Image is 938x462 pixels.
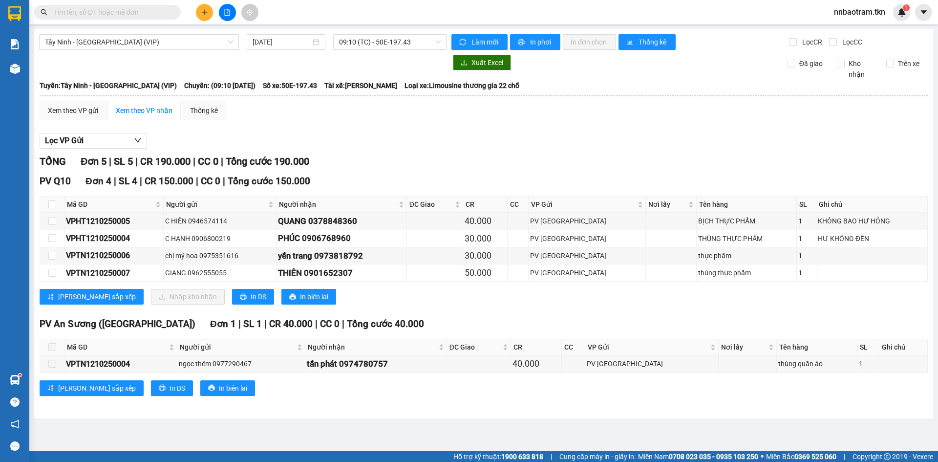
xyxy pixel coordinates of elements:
[551,451,552,462] span: |
[669,453,758,461] strong: 0708 023 035 - 0935 103 250
[253,37,311,47] input: 12/10/2025
[66,232,162,244] div: VPHT1210250004
[347,318,424,330] span: Tổng cước 40.000
[766,451,836,462] span: Miền Bắc
[45,134,84,147] span: Lọc VP Gửi
[179,358,303,369] div: ngọc thêm 0977290467
[109,155,111,167] span: |
[510,34,560,50] button: printerIn phơi
[585,355,719,373] td: PV Tây Ninh
[241,4,258,21] button: aim
[114,176,116,187] span: |
[826,6,893,18] span: nnbaotram.tkn
[66,358,175,370] div: VPTN1210250004
[240,293,247,301] span: printer
[232,289,274,305] button: printerIn DS
[761,455,764,459] span: ⚪️
[857,339,879,355] th: SL
[10,64,20,74] img: warehouse-icon
[587,358,717,369] div: PV [GEOGRAPHIC_DATA]
[315,318,318,330] span: |
[453,451,543,462] span: Hỗ trợ kỹ thuật:
[845,58,879,80] span: Kho nhận
[529,247,646,264] td: PV Tây Ninh
[465,214,506,228] div: 40.000
[40,155,66,167] span: TỔNG
[698,216,795,226] div: BỊCH THỰC PHẨM
[140,176,142,187] span: |
[85,176,111,187] span: Đơn 4
[210,318,236,330] span: Đơn 1
[278,266,405,280] div: THIÊN 0901652307
[196,4,213,21] button: plus
[638,451,758,462] span: Miền Nam
[263,80,317,91] span: Số xe: 50E-197.43
[145,176,193,187] span: CR 150.000
[243,318,262,330] span: SL 1
[342,318,344,330] span: |
[40,380,144,396] button: sort-ascending[PERSON_NAME] sắp xếp
[501,453,543,461] strong: 1900 633 818
[140,155,191,167] span: CR 190.000
[223,176,225,187] span: |
[116,105,172,116] div: Xem theo VP nhận
[798,216,814,226] div: 1
[459,39,468,46] span: sync
[135,155,138,167] span: |
[279,199,396,210] span: Người nhận
[48,105,98,116] div: Xem theo VP gửi
[897,8,906,17] img: icon-new-feature
[697,197,797,213] th: Tên hàng
[777,339,857,355] th: Tên hàng
[798,37,824,47] span: Lọc CR
[530,250,644,261] div: PV [GEOGRAPHIC_DATA]
[165,267,275,278] div: GIANG 0962555055
[530,267,644,278] div: PV [GEOGRAPHIC_DATA]
[64,264,164,282] td: VPTN1210250007
[278,215,405,228] div: QUANG 0378848360
[40,289,144,305] button: sort-ascending[PERSON_NAME] sắp xếp
[40,133,147,149] button: Lọc VP Gửi
[64,230,164,247] td: VPHT1210250004
[465,266,506,280] div: 50.000
[798,233,814,244] div: 1
[512,357,560,371] div: 40.000
[798,250,814,261] div: 1
[698,250,795,261] div: thực phẩm
[67,199,153,210] span: Mã GD
[201,9,208,16] span: plus
[278,249,405,263] div: yến trang 0973818792
[200,380,255,396] button: printerIn biên lai
[409,199,453,210] span: ĐC Giao
[816,197,928,213] th: Ghi chú
[461,59,468,67] span: download
[184,80,256,91] span: Chuyến: (09:10 [DATE])
[47,293,54,301] span: sort-ascending
[463,197,508,213] th: CR
[879,339,928,355] th: Ghi chú
[531,199,636,210] span: VP Gửi
[844,451,845,462] span: |
[795,58,827,69] span: Đã giao
[530,216,644,226] div: PV [GEOGRAPHIC_DATA]
[40,176,71,187] span: PV Q10
[915,4,932,21] button: caret-down
[818,216,926,226] div: KHÔNG BAO HƯ HỎNG
[529,213,646,230] td: PV Hòa Thành
[648,199,687,210] span: Nơi lấy
[588,342,708,352] span: VP Gửi
[10,419,20,429] span: notification
[563,34,616,50] button: In đơn chọn
[246,9,253,16] span: aim
[114,155,133,167] span: SL 5
[170,383,185,394] span: In DS
[903,4,910,11] sup: 1
[289,293,296,301] span: printer
[529,264,646,282] td: PV Tây Ninh
[451,34,508,50] button: syncLàm mới
[797,197,816,213] th: SL
[465,249,506,263] div: 30.000
[530,233,644,244] div: PV [GEOGRAPHIC_DATA]
[818,233,926,244] div: HƯ KHÔNG ĐỀN
[159,384,166,392] span: printer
